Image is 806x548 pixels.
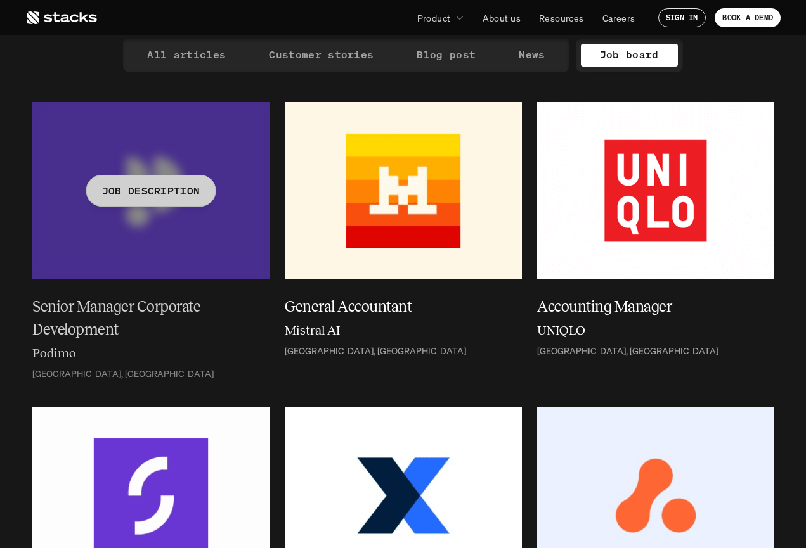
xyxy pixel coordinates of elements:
p: [GEOGRAPHIC_DATA], [GEOGRAPHIC_DATA] [32,369,214,379]
h6: UNIQLO [537,321,585,340]
p: Blog post [417,46,476,64]
a: About us [475,6,528,29]
p: Customer stories [269,46,374,64]
h5: Accounting Manager [537,295,759,318]
p: [GEOGRAPHIC_DATA], [GEOGRAPHIC_DATA] [537,346,718,357]
p: [GEOGRAPHIC_DATA], [GEOGRAPHIC_DATA] [285,346,466,357]
p: SIGN IN [666,13,698,22]
a: [GEOGRAPHIC_DATA], [GEOGRAPHIC_DATA] [285,346,522,357]
a: Resources [531,6,592,29]
p: JOB DESCRIPTION [101,181,200,200]
h5: General Accountant [285,295,507,318]
a: Customer stories [250,44,393,67]
a: General Accountant [285,295,522,318]
a: All articles [128,44,245,67]
a: Accounting Manager [537,295,774,318]
a: UNIQLO [537,321,774,343]
a: SIGN IN [658,8,706,27]
h6: Podimo [32,343,76,362]
a: Privacy Policy [190,57,245,67]
p: Job board [600,46,659,64]
p: Resources [539,11,584,25]
a: Job board [581,44,678,67]
p: All articles [147,46,226,64]
p: Product [417,11,451,25]
a: JOB DESCRIPTION [32,102,270,279]
a: [GEOGRAPHIC_DATA], [GEOGRAPHIC_DATA] [32,369,270,379]
a: News [500,44,564,67]
p: Careers [602,11,635,25]
a: Podimo [32,343,270,366]
a: Senior Manager Corporate Development [32,295,270,341]
a: [GEOGRAPHIC_DATA], [GEOGRAPHIC_DATA] [537,346,774,357]
a: Mistral AI [285,321,522,343]
h5: Senior Manager Corporate Development [32,295,254,341]
p: About us [483,11,521,25]
a: Blog post [398,44,495,67]
p: News [519,46,545,64]
a: BOOK A DEMO [715,8,781,27]
h6: Mistral AI [285,321,340,340]
a: Careers [595,6,643,29]
p: BOOK A DEMO [722,13,773,22]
